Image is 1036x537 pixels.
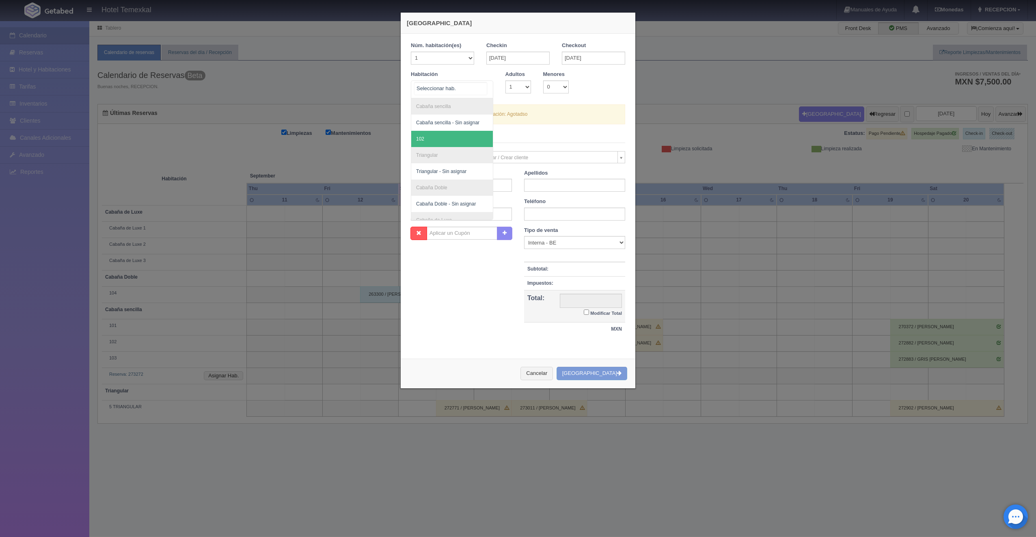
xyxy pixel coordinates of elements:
[524,290,557,323] th: Total:
[520,367,553,380] button: Cancelar
[468,151,626,163] a: Seleccionar / Crear cliente
[486,42,507,50] label: Checkin
[427,227,497,240] input: Aplicar un Cupón
[590,311,622,316] small: Modificar Total
[411,104,625,124] div: No hay disponibilidad en esta habitación: Agotadso
[416,201,476,207] span: Cabaña Doble - Sin asignar
[524,169,548,177] label: Apellidos
[411,130,625,143] legend: Datos del Cliente
[416,120,479,126] span: Cabaña sencilla - Sin asignar
[411,42,461,50] label: Núm. habitación(es)
[414,82,487,95] input: Seleccionar hab.
[611,326,622,332] strong: MXN
[416,169,466,174] span: Triangular - Sin asignar
[524,198,546,206] label: Teléfono
[407,19,629,27] h4: [GEOGRAPHIC_DATA]
[524,262,557,276] th: Subtotal:
[543,71,565,78] label: Menores
[524,276,557,290] th: Impuestos:
[405,151,462,159] label: Cliente
[505,71,525,78] label: Adultos
[584,310,589,315] input: Modificar Total
[562,42,586,50] label: Checkout
[416,136,424,142] span: 102
[411,71,438,78] label: Habitación
[486,52,550,65] input: DD-MM-AAAA
[562,52,625,65] input: DD-MM-AAAA
[471,152,615,164] span: Seleccionar / Crear cliente
[524,227,558,234] label: Tipo de venta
